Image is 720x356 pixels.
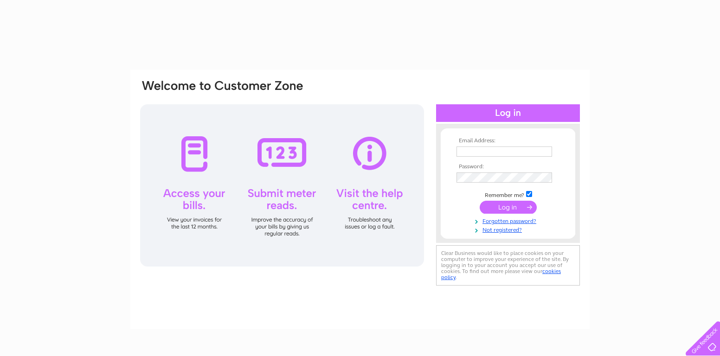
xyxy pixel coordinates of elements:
td: Remember me? [454,190,562,199]
th: Email Address: [454,138,562,144]
a: cookies policy [441,268,561,280]
a: Not registered? [456,225,562,234]
a: Forgotten password? [456,216,562,225]
div: Clear Business would like to place cookies on your computer to improve your experience of the sit... [436,245,580,286]
input: Submit [480,201,537,214]
th: Password: [454,164,562,170]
